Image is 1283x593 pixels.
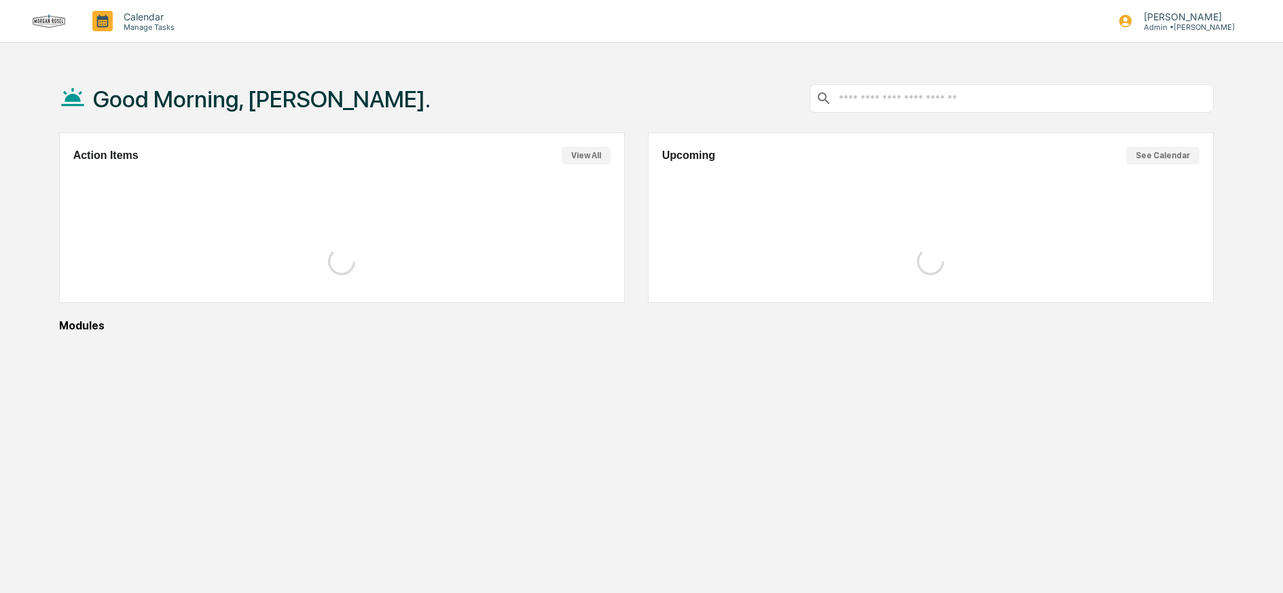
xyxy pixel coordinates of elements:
h2: Upcoming [662,149,715,162]
p: Calendar [113,11,181,22]
img: logo [33,14,65,28]
h2: Action Items [73,149,139,162]
h1: Good Morning, [PERSON_NAME]. [93,86,431,113]
div: Modules [59,319,1214,332]
button: View All [562,147,611,164]
p: Admin • [PERSON_NAME] [1133,22,1235,32]
p: Manage Tasks [113,22,181,32]
button: See Calendar [1126,147,1199,164]
p: [PERSON_NAME] [1133,11,1235,22]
